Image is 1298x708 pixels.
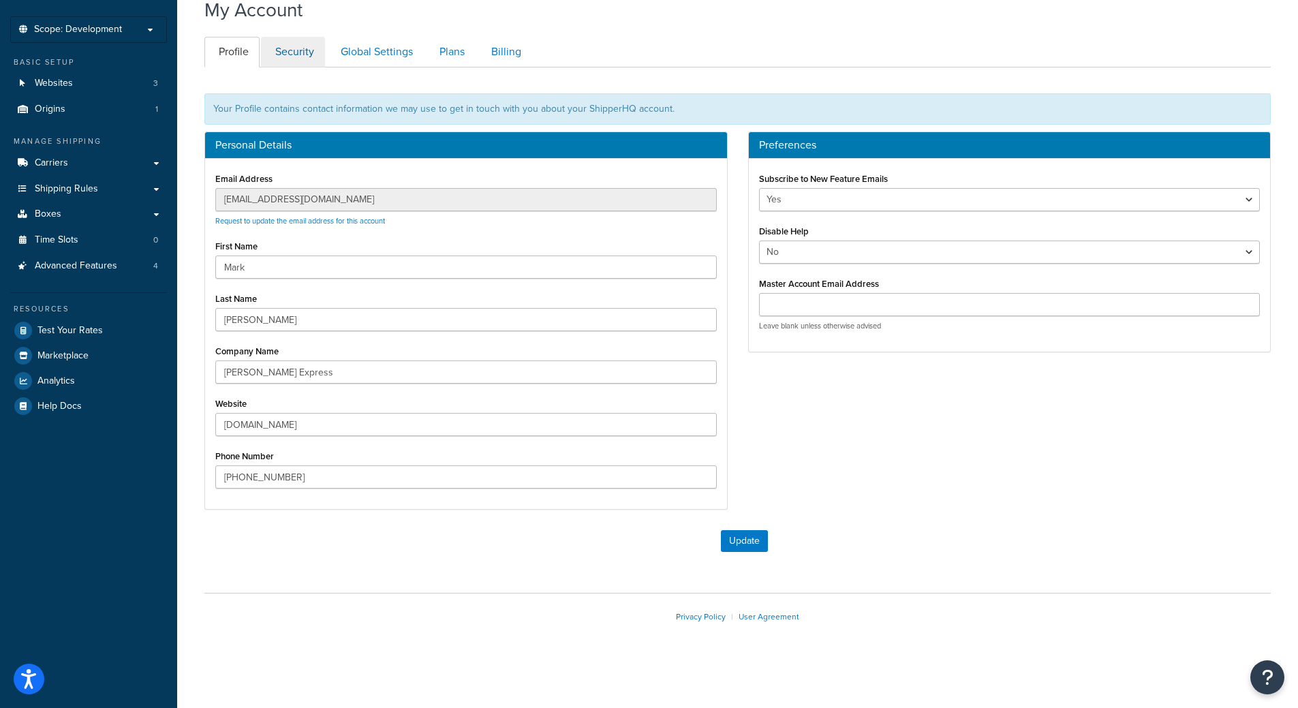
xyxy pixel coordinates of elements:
a: User Agreement [739,611,799,623]
span: Help Docs [37,401,82,412]
div: Resources [10,303,167,315]
a: Boxes [10,202,167,227]
span: Analytics [37,375,75,387]
label: Last Name [215,294,257,304]
a: Marketplace [10,343,167,368]
label: First Name [215,241,258,251]
span: Websites [35,78,73,89]
li: Time Slots [10,228,167,253]
span: Shipping Rules [35,183,98,195]
span: Boxes [35,209,61,220]
h3: Preferences [759,139,1261,151]
a: Carriers [10,151,167,176]
span: 1 [155,104,158,115]
h3: Personal Details [215,139,717,151]
span: Time Slots [35,234,78,246]
a: Billing [477,37,532,67]
li: Origins [10,97,167,122]
p: Leave blank unless otherwise advised [759,321,1261,331]
div: Basic Setup [10,57,167,68]
li: Advanced Features [10,253,167,279]
span: 4 [153,260,158,272]
label: Phone Number [215,451,274,461]
label: Email Address [215,174,273,184]
label: Master Account Email Address [759,279,879,289]
a: Plans [425,37,476,67]
span: Test Your Rates [37,325,103,337]
span: 3 [153,78,158,89]
span: Carriers [35,157,68,169]
a: Time Slots 0 [10,228,167,253]
span: Advanced Features [35,260,117,272]
label: Company Name [215,346,279,356]
div: Manage Shipping [10,136,167,147]
a: Privacy Policy [676,611,726,623]
a: Profile [204,37,260,67]
div: Your Profile contains contact information we may use to get in touch with you about your ShipperH... [204,93,1271,125]
a: Origins 1 [10,97,167,122]
label: Disable Help [759,226,809,236]
span: 0 [153,234,158,246]
a: Shipping Rules [10,176,167,202]
a: Help Docs [10,394,167,418]
span: Scope: Development [34,24,122,35]
button: Update [721,530,768,552]
a: Global Settings [326,37,424,67]
li: Websites [10,71,167,96]
a: Analytics [10,369,167,393]
a: Request to update the email address for this account [215,215,385,226]
span: | [731,611,733,623]
button: Open Resource Center [1250,660,1284,694]
span: Marketplace [37,350,89,362]
label: Website [215,399,247,409]
a: Security [261,37,325,67]
a: Advanced Features 4 [10,253,167,279]
span: Origins [35,104,65,115]
a: Websites 3 [10,71,167,96]
a: Test Your Rates [10,318,167,343]
label: Subscribe to New Feature Emails [759,174,888,184]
